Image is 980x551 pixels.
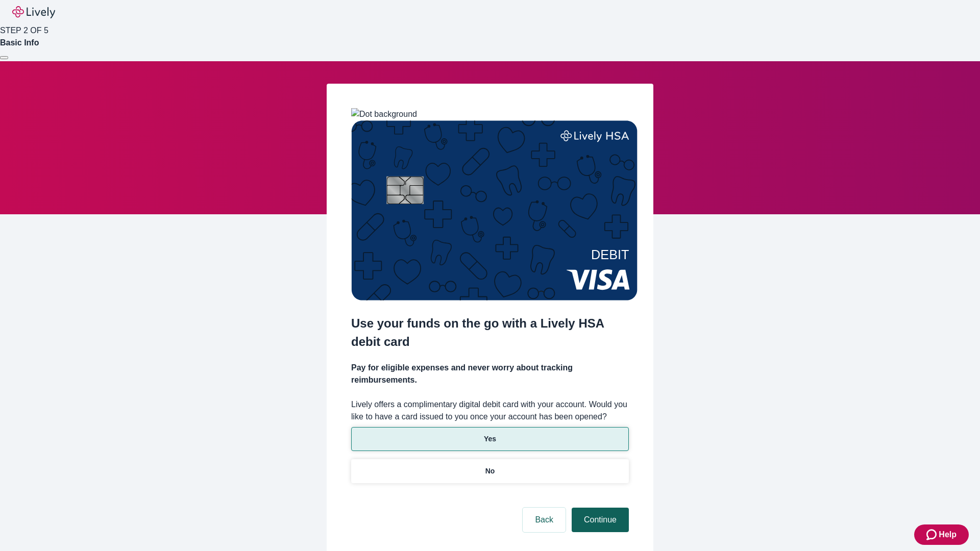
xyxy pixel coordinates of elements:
[484,434,496,444] p: Yes
[926,529,939,541] svg: Zendesk support icon
[351,362,629,386] h4: Pay for eligible expenses and never worry about tracking reimbursements.
[351,108,417,120] img: Dot background
[914,524,969,545] button: Zendesk support iconHelp
[939,529,957,541] span: Help
[351,427,629,451] button: Yes
[351,314,629,351] h2: Use your funds on the go with a Lively HSA debit card
[351,459,629,483] button: No
[351,398,629,423] label: Lively offers a complimentary digital debit card with your account. Would you like to have a card...
[351,120,638,300] img: Debit card
[485,466,495,477] p: No
[572,508,629,532] button: Continue
[12,6,55,18] img: Lively
[523,508,566,532] button: Back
